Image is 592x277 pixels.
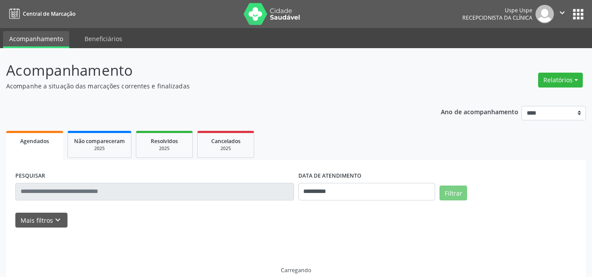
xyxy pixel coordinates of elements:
[3,31,69,48] a: Acompanhamento
[281,266,311,274] div: Carregando
[74,137,125,145] span: Não compareceram
[15,213,67,228] button: Mais filtroskeyboard_arrow_down
[6,60,412,81] p: Acompanhamento
[74,145,125,152] div: 2025
[538,73,583,88] button: Relatórios
[53,215,63,225] i: keyboard_arrow_down
[211,137,241,145] span: Cancelados
[6,81,412,91] p: Acompanhe a situação das marcações correntes e finalizadas
[298,169,362,183] label: DATA DE ATENDIMENTO
[535,5,554,23] img: img
[462,14,532,21] span: Recepcionista da clínica
[142,145,186,152] div: 2025
[151,137,178,145] span: Resolvidos
[440,186,467,200] button: Filtrar
[554,5,571,23] button: 
[20,137,49,145] span: Agendados
[462,7,532,14] div: Uspe Uspe
[23,10,75,18] span: Central de Marcação
[78,31,128,46] a: Beneficiários
[204,145,248,152] div: 2025
[441,106,518,117] p: Ano de acompanhamento
[571,7,586,22] button: apps
[6,7,75,21] a: Central de Marcação
[15,169,45,183] label: PESQUISAR
[557,8,567,18] i: 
